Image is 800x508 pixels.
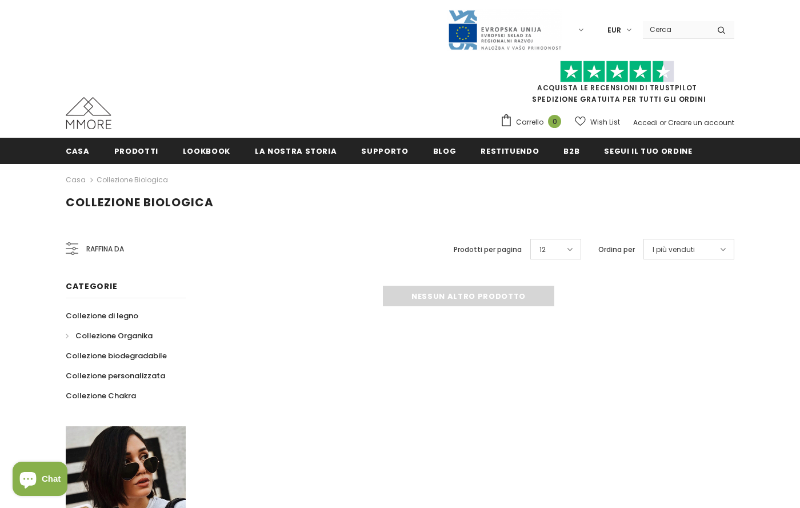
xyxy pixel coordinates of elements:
[447,25,562,34] a: Javni Razpis
[114,138,158,163] a: Prodotti
[607,25,621,36] span: EUR
[66,390,136,401] span: Collezione Chakra
[481,146,539,157] span: Restituendo
[66,350,167,361] span: Collezione biodegradabile
[433,138,457,163] a: Blog
[66,194,214,210] span: Collezione biologica
[575,112,620,132] a: Wish List
[66,386,136,406] a: Collezione Chakra
[447,9,562,51] img: Javni Razpis
[539,244,546,255] span: 12
[66,173,86,187] a: Casa
[66,326,153,346] a: Collezione Organika
[66,346,167,366] a: Collezione biodegradabile
[66,146,90,157] span: Casa
[66,97,111,129] img: Casi MMORE
[433,146,457,157] span: Blog
[500,66,734,104] span: SPEDIZIONE GRATUITA PER TUTTI GLI ORDINI
[454,244,522,255] label: Prodotti per pagina
[653,244,695,255] span: I più venduti
[633,118,658,127] a: Accedi
[516,117,543,128] span: Carrello
[668,118,734,127] a: Creare un account
[66,310,138,321] span: Collezione di legno
[66,281,117,292] span: Categorie
[481,138,539,163] a: Restituendo
[97,175,168,185] a: Collezione biologica
[255,146,337,157] span: La nostra storia
[66,306,138,326] a: Collezione di legno
[590,117,620,128] span: Wish List
[560,61,674,83] img: Fidati di Pilot Stars
[604,138,692,163] a: Segui il tuo ordine
[500,114,567,131] a: Carrello 0
[361,138,408,163] a: supporto
[183,138,230,163] a: Lookbook
[598,244,635,255] label: Ordina per
[183,146,230,157] span: Lookbook
[604,146,692,157] span: Segui il tuo ordine
[75,330,153,341] span: Collezione Organika
[86,243,124,255] span: Raffina da
[659,118,666,127] span: or
[563,138,579,163] a: B2B
[548,115,561,128] span: 0
[66,366,165,386] a: Collezione personalizzata
[563,146,579,157] span: B2B
[537,83,697,93] a: Acquista le recensioni di TrustPilot
[9,462,71,499] inbox-online-store-chat: Shopify online store chat
[114,146,158,157] span: Prodotti
[361,146,408,157] span: supporto
[255,138,337,163] a: La nostra storia
[66,138,90,163] a: Casa
[643,21,709,38] input: Search Site
[66,370,165,381] span: Collezione personalizzata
